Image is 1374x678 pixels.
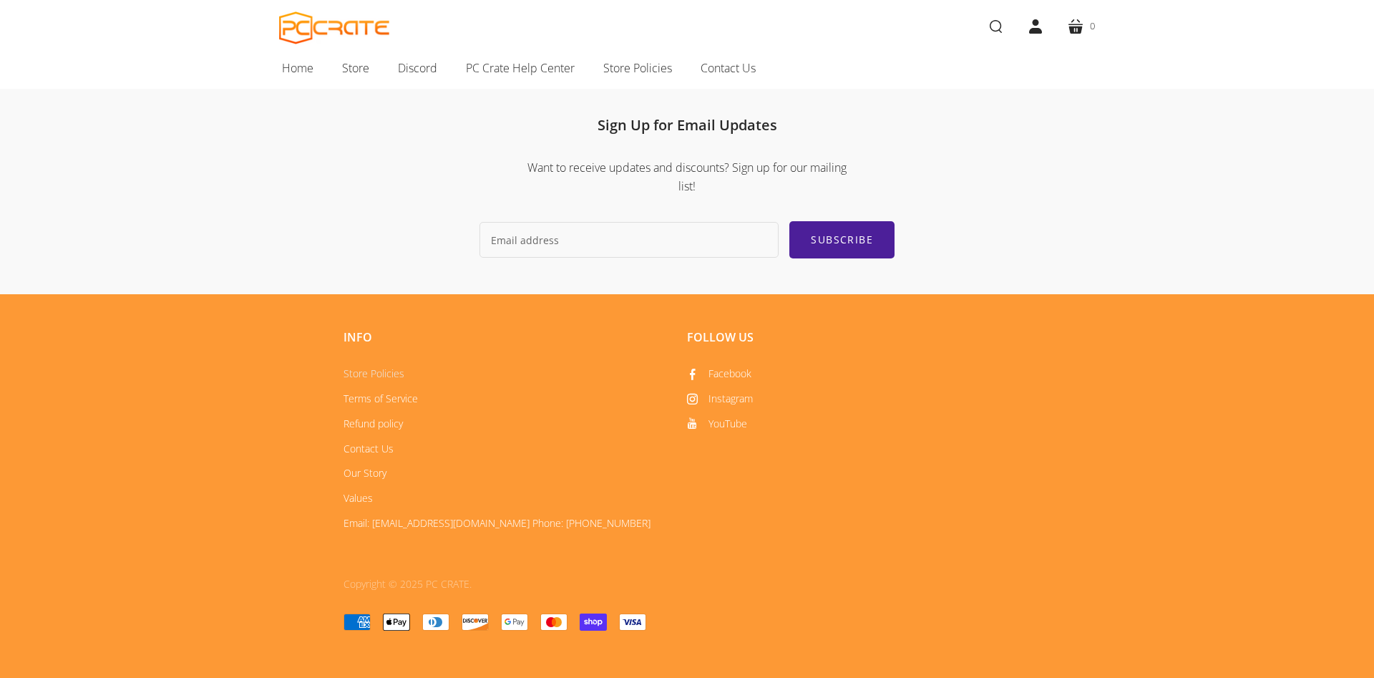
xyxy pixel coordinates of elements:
a: Store Policies [589,53,686,83]
h2: Info [343,330,666,344]
a: PC Crate Help Center [452,53,589,83]
a: Refund policy [343,417,403,430]
a: Contact Us [343,442,394,455]
span: 0 [1090,19,1095,34]
nav: Main navigation [258,53,1116,89]
a: YouTube [687,417,747,430]
input: Email address [479,222,779,258]
h2: Follow Us [687,330,1009,344]
p: Want to receive updates and discounts? Sign up for our mailing list! [525,158,849,195]
span: PC Crate Help Center [466,59,575,77]
a: Terms of Service [343,392,418,405]
span: Store Policies [603,59,672,77]
p: Copyright © 2025 PC CRATE. [343,576,658,593]
a: Facebook [687,367,751,380]
a: Store [328,53,384,83]
a: Discord [384,53,452,83]
a: Home [268,53,328,83]
a: PC CRATE [279,11,390,44]
a: Contact Us [686,53,770,83]
a: Our Story [343,466,386,480]
a: Store Policies [343,367,404,380]
span: Contact Us [701,59,756,77]
span: Home [282,59,313,77]
span: Discord [398,59,437,77]
span: Store [342,59,369,77]
a: Instagram [687,392,753,405]
a: Email: [EMAIL_ADDRESS][DOMAIN_NAME] Phone: [PHONE_NUMBER] [343,516,651,530]
a: 0 [1056,6,1106,47]
h2: Sign Up for Email Updates [525,116,849,134]
button: Subscribe [789,221,895,258]
a: Values [343,491,373,505]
